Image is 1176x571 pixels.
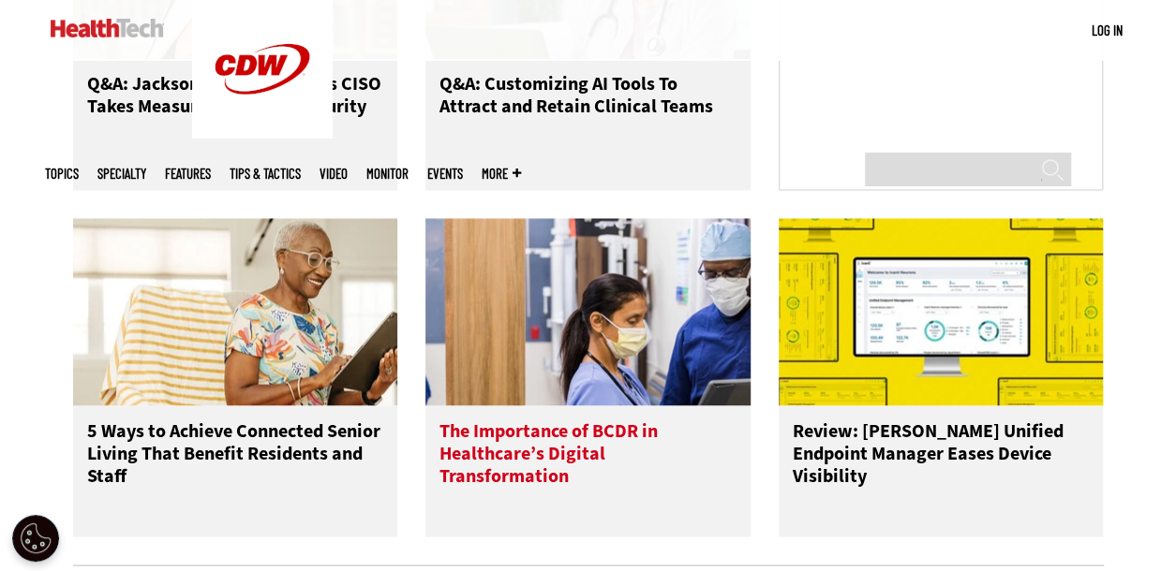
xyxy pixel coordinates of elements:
[793,419,1090,494] h3: Review: [PERSON_NAME] Unified Endpoint Manager Eases Device Visibility
[73,218,398,405] img: Networking Solutions for Senior Living
[482,167,521,181] span: More
[45,167,79,181] span: Topics
[230,167,301,181] a: Tips & Tactics
[1092,22,1123,38] a: Log in
[425,218,751,405] img: Doctors reviewing tablet
[165,167,211,181] a: Features
[12,515,59,562] button: Open Preferences
[87,419,384,494] h3: 5 Ways to Achieve Connected Senior Living That Benefit Residents and Staff
[320,167,348,181] a: Video
[425,218,751,536] a: Doctors reviewing tablet The Importance of BCDR in Healthcare’s Digital Transformation
[73,218,398,536] a: Networking Solutions for Senior Living 5 Ways to Achieve Connected Senior Living That Benefit Res...
[192,124,333,143] a: CDW
[439,419,737,494] h3: The Importance of BCDR in Healthcare’s Digital Transformation
[51,19,164,37] img: Home
[97,167,146,181] span: Specialty
[779,218,1104,405] img: Ivanti Unified Endpoint Manager
[779,218,1104,536] a: Ivanti Unified Endpoint Manager Review: [PERSON_NAME] Unified Endpoint Manager Eases Device Visib...
[1092,21,1123,40] div: User menu
[427,167,463,181] a: Events
[366,167,409,181] a: MonITor
[12,515,59,562] div: Cookie Settings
